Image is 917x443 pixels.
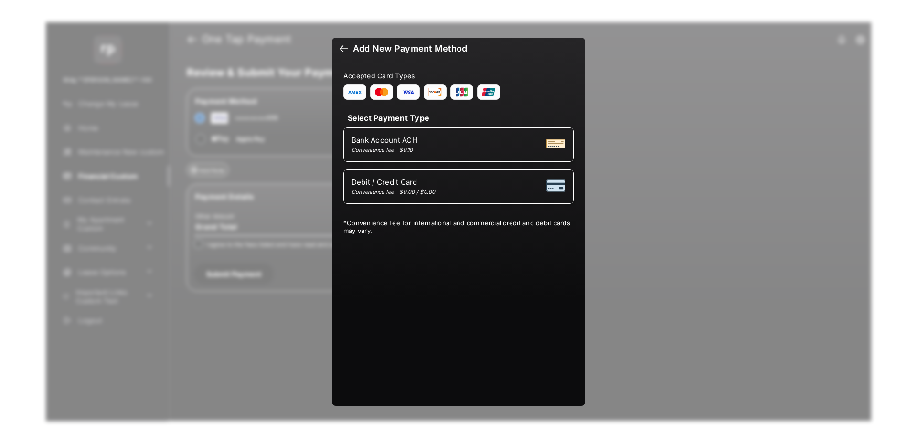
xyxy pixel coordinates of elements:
[343,72,419,80] span: Accepted Card Types
[343,113,574,123] h4: Select Payment Type
[352,189,436,195] div: Convenience fee - $0.00 / $0.00
[353,43,467,54] div: Add New Payment Method
[352,136,417,145] span: Bank Account ACH
[343,219,574,236] div: * Convenience fee for international and commercial credit and debit cards may vary.
[352,178,436,187] span: Debit / Credit Card
[352,147,417,153] div: Convenience fee - $0.10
